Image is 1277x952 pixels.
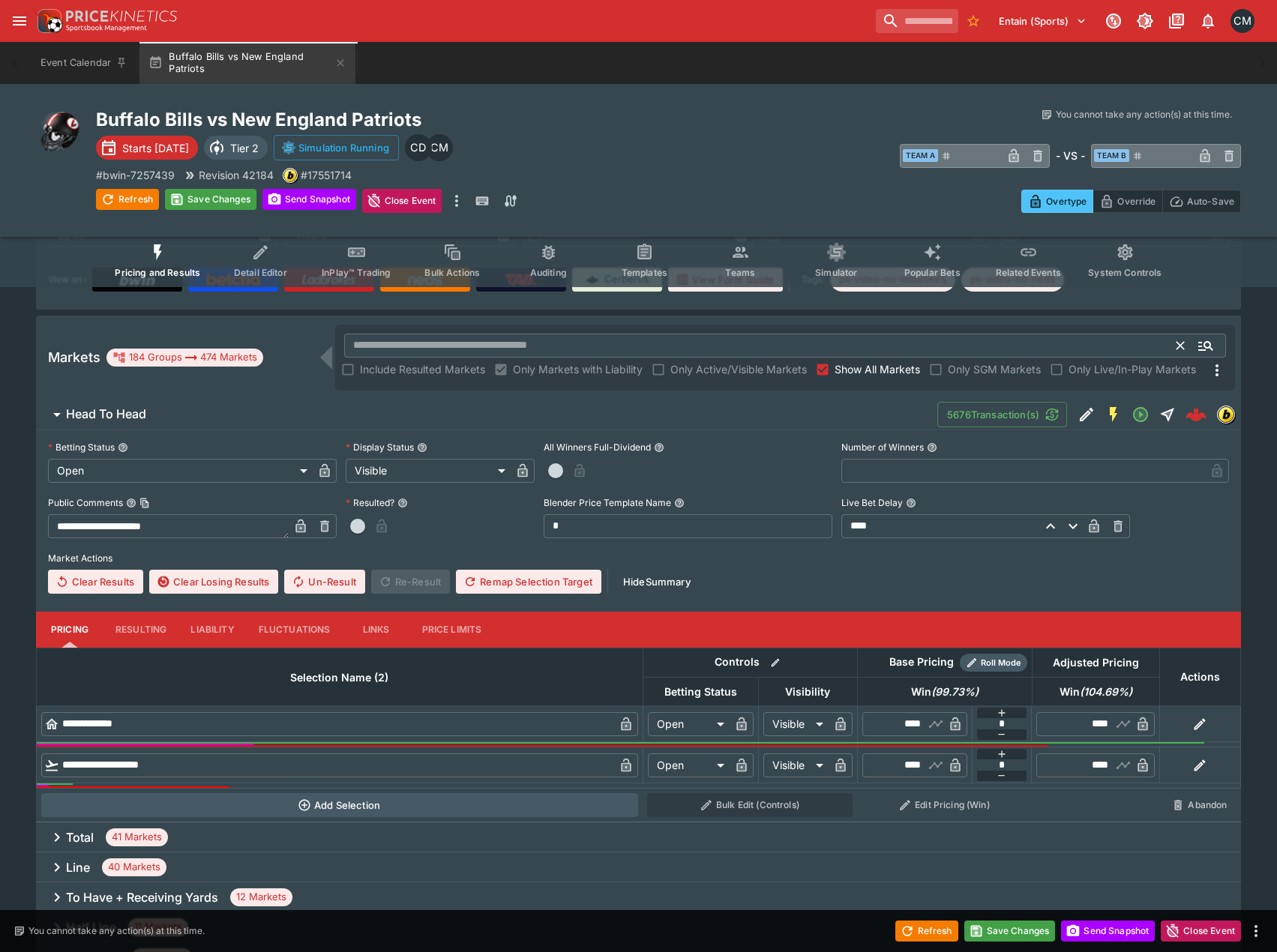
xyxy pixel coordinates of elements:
span: Team A [903,149,938,162]
button: Straight [1154,401,1181,428]
span: Auditing [530,267,567,278]
div: Visible [763,753,829,777]
span: Pricing and Results [115,267,200,278]
img: bwin.png [283,169,297,182]
div: Event type filters [103,234,1174,287]
h5: Markets [48,349,100,366]
button: Close Event [1161,921,1241,942]
button: Open [1127,401,1154,428]
button: Cameron Matheson [1226,4,1259,37]
h6: Total [66,830,94,846]
button: Override [1093,190,1162,213]
div: Cameron Matheson [426,134,453,161]
span: Include Resulted Markets [360,361,485,377]
p: Revision 42184 [199,167,274,183]
h2: Copy To Clipboard [96,108,669,131]
div: Show/hide Price Roll mode configuration. [960,654,1027,672]
div: c93a2b24-c0c2-40b9-989a-831edf3a2cca [1186,404,1207,425]
button: HideSummary [614,570,700,594]
button: Connected to PK [1100,7,1127,34]
button: Edit Detail [1073,401,1100,428]
button: more [1247,922,1265,940]
em: ( 104.69 %) [1080,683,1132,701]
th: Adjusted Pricing [1032,648,1159,677]
span: Detail Editor [234,267,287,278]
img: bwin [1218,406,1234,423]
div: Open [648,753,730,777]
span: System Controls [1088,267,1162,278]
p: Public Comments [48,496,123,509]
button: 5676Transaction(s) [937,402,1067,427]
button: SGM Enabled [1100,401,1127,428]
button: Head To Head [36,400,937,430]
button: Live Bet Delay [906,498,916,508]
div: bwin [283,168,298,183]
button: Overtype [1021,190,1093,213]
button: Send Snapshot [1061,921,1155,942]
span: Visibility [769,683,847,701]
button: Edit Pricing (Win) [862,793,1027,817]
button: Price Limits [410,612,494,648]
button: Buffalo Bills vs New England Patriots [139,42,355,84]
div: 184 Groups 474 Markets [112,349,257,367]
div: Start From [1021,190,1241,213]
button: Select Tenant [990,9,1096,33]
p: Override [1117,193,1156,209]
p: Overtype [1046,193,1087,209]
span: Show All Markets [835,361,920,377]
div: Cameron Matheson [1231,9,1255,33]
h6: - VS - [1056,148,1085,163]
p: Tier 2 [230,140,259,156]
button: Save Changes [964,921,1056,942]
p: Betting Status [48,441,115,454]
input: search [876,9,958,33]
button: Copy To Clipboard [139,498,150,508]
span: Only Active/Visible Markets [670,361,807,377]
button: Un-Result [284,570,364,594]
button: Close Event [362,189,442,213]
a: c93a2b24-c0c2-40b9-989a-831edf3a2cca [1181,400,1211,430]
span: 40 Markets [102,860,166,875]
button: No Bookmarks [961,9,985,33]
span: Win(104.69%) [1043,683,1149,701]
button: Pricing [36,612,103,648]
button: open drawer [6,7,33,34]
button: Liability [178,612,246,648]
p: Starts [DATE] [122,140,189,156]
div: Open [48,459,313,483]
div: bwin [1217,406,1235,424]
span: Only SGM Markets [948,361,1041,377]
button: Number of Winners [927,442,937,453]
span: Teams [725,267,755,278]
button: Public CommentsCopy To Clipboard [126,498,136,508]
button: Notifications [1195,7,1222,34]
p: Resulted? [346,496,394,509]
button: Resulting [103,612,178,648]
button: Auto-Save [1162,190,1241,213]
span: InPlay™ Trading [322,267,391,278]
img: american_football.png [36,108,84,156]
p: You cannot take any action(s) at this time. [28,924,205,938]
em: ( 99.73 %) [931,683,979,701]
button: Clear Results [48,570,143,594]
p: Blender Price Template Name [544,496,671,509]
button: Refresh [96,189,159,210]
div: Open [648,712,730,736]
span: Selection Name (2) [274,669,405,687]
button: Event Calendar [31,42,136,84]
button: Simulation Running [274,135,399,160]
img: Sportsbook Management [66,25,147,31]
button: Remap Selection Target [456,570,601,594]
button: Refresh [895,921,958,942]
span: Roll Mode [975,657,1027,669]
span: Win(99.73%) [895,683,995,701]
span: 12 Markets [230,890,292,905]
button: Send Snapshot [262,189,356,210]
p: Auto-Save [1187,193,1234,209]
span: Related Events [996,267,1061,278]
p: You cannot take any action(s) at this time. [1056,108,1232,121]
svg: Open [1132,406,1150,424]
button: Save Changes [165,189,256,210]
p: Display Status [346,441,414,454]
